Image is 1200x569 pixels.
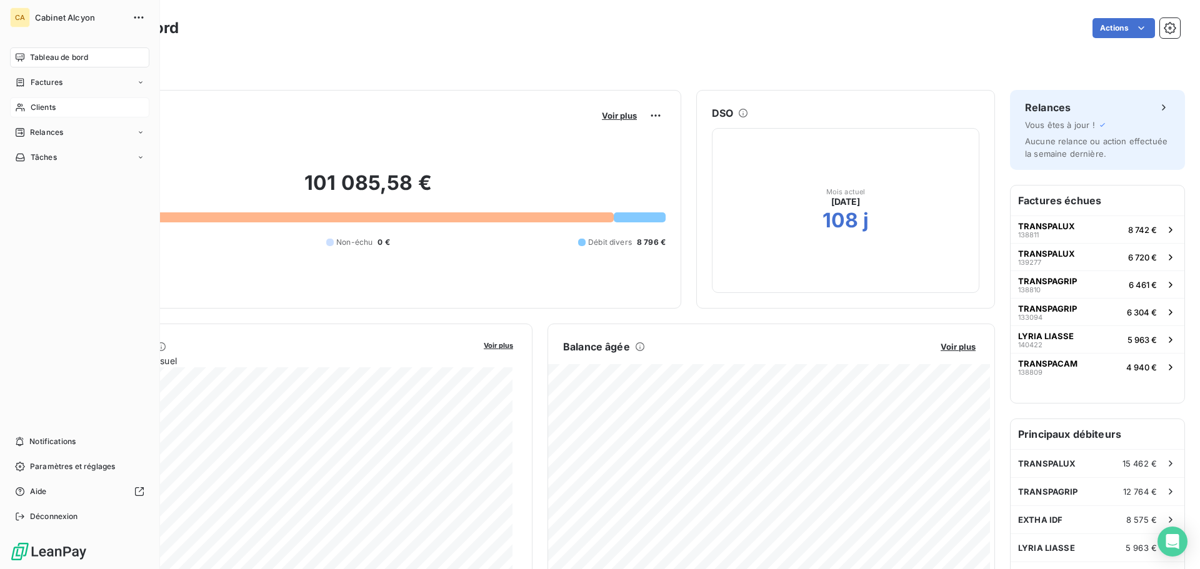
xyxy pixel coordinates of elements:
span: TRANSPALUX [1018,249,1075,259]
span: Voir plus [602,111,637,121]
h6: DSO [712,106,733,121]
span: Factures [31,77,62,88]
span: [DATE] [831,195,861,208]
span: Tâches [31,152,57,163]
span: 5 963 € [1127,335,1157,345]
span: Tableau de bord [30,52,88,63]
span: 138810 [1018,286,1041,294]
span: 139277 [1018,259,1041,266]
h2: 101 085,58 € [71,171,666,208]
span: 8 575 € [1126,515,1157,525]
span: TRANSPACAM [1018,359,1077,369]
span: Aide [30,486,47,497]
span: LYRIA LIASSE [1018,331,1074,341]
h6: Factures échues [1011,186,1184,215]
span: TRANSPALUX [1018,221,1075,231]
button: TRANSPALUX1392776 720 € [1011,243,1184,270]
span: Aucune relance ou action effectuée la semaine dernière. [1025,136,1167,159]
h2: j [863,208,869,233]
button: TRANSPALUX1388118 742 € [1011,215,1184,243]
span: Vous êtes à jour ! [1025,120,1095,130]
span: EXTHA IDF [1018,515,1062,525]
span: 140422 [1018,341,1042,349]
span: TRANSPAGRIP [1018,276,1077,286]
span: 4 940 € [1126,362,1157,372]
span: 6 461 € [1129,280,1157,290]
button: Actions [1092,18,1155,38]
span: Notifications [29,436,76,447]
button: Voir plus [598,110,641,121]
span: 6 304 € [1127,307,1157,317]
span: 12 764 € [1123,487,1157,497]
span: Chiffre d'affaires mensuel [71,354,475,367]
span: 6 720 € [1128,252,1157,262]
span: Déconnexion [30,511,78,522]
span: 8 742 € [1128,225,1157,235]
span: TRANSPALUX [1018,458,1076,468]
span: Non-échu [336,237,372,248]
span: Voir plus [484,341,513,350]
h6: Balance âgée [563,339,630,354]
span: 0 € [377,237,389,248]
span: LYRIA LIASSE [1018,543,1075,553]
span: Relances [30,127,63,138]
button: Voir plus [937,341,979,352]
span: Cabinet Alcyon [35,12,125,22]
span: TRANSPAGRIP [1018,304,1077,314]
span: Voir plus [941,342,976,352]
span: TRANSPAGRIP [1018,487,1078,497]
h6: Principaux débiteurs [1011,419,1184,449]
img: Logo LeanPay [10,542,87,562]
button: TRANSPAGRIP1388106 461 € [1011,270,1184,298]
button: TRANSPACAM1388094 940 € [1011,353,1184,380]
div: CA [10,7,30,27]
h6: Relances [1025,100,1071,115]
div: Open Intercom Messenger [1157,527,1187,557]
span: 138811 [1018,231,1039,239]
span: 133094 [1018,314,1042,321]
span: Mois actuel [826,188,866,195]
span: 8 796 € [637,237,666,248]
span: 5 963 € [1126,543,1157,553]
span: Paramètres et réglages [30,461,115,472]
button: LYRIA LIASSE1404225 963 € [1011,325,1184,353]
span: 138809 [1018,369,1042,376]
h2: 108 [822,208,858,233]
button: Voir plus [480,339,517,350]
a: Aide [10,482,149,502]
button: TRANSPAGRIP1330946 304 € [1011,298,1184,325]
span: Clients [31,102,56,113]
span: 15 462 € [1122,458,1157,468]
span: Débit divers [588,237,632,248]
